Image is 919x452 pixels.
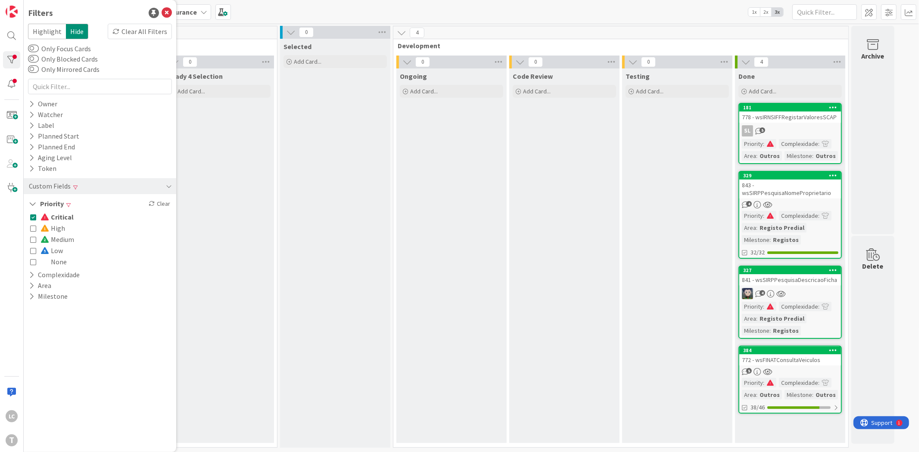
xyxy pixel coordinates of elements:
[742,223,756,232] div: Area
[812,390,813,399] span: :
[760,8,772,16] span: 2x
[769,235,771,245] span: :
[299,27,314,37] span: 0
[746,201,752,207] span: 4
[742,211,763,220] div: Priority
[785,151,812,161] div: Milestone
[528,57,543,67] span: 0
[28,43,91,54] label: Only Focus Cards
[739,266,841,274] div: 327
[30,211,74,223] button: Critical
[738,72,755,80] span: Done
[28,99,58,109] div: Owner
[756,151,757,161] span: :
[763,211,764,220] span: :
[738,171,842,259] a: 329843 - wsSIRPPesquisaNomeProprietarioPriority:Complexidade:Area:Registo PredialMilestone:Regist...
[862,51,885,61] div: Archive
[763,302,764,311] span: :
[28,120,55,131] div: Label
[28,44,39,53] button: Only Focus Cards
[779,378,818,387] div: Complexidade
[28,54,98,64] label: Only Blocked Cards
[398,41,838,50] span: Development
[763,139,764,149] span: :
[785,390,812,399] div: Milestone
[748,8,760,16] span: 1x
[45,3,47,10] div: 1
[746,368,752,374] span: 5
[742,139,763,149] div: Priority
[30,234,74,245] button: Medium
[6,6,18,18] img: Visit kanbanzone.com
[28,79,172,94] input: Quick Filter...
[739,354,841,365] div: 772 - wsFINATConsultaVeiculos
[30,245,63,256] button: Low
[415,57,430,67] span: 0
[66,24,88,39] span: Hide
[763,378,764,387] span: :
[742,326,769,335] div: Milestone
[28,131,80,142] div: Planned Start
[40,211,74,223] span: Critical
[757,151,782,161] div: Outros
[28,291,69,302] button: Milestone
[40,245,63,256] span: Low
[779,139,818,149] div: Complexidade
[738,346,842,414] a: 384772 - wsFINATConsultaVeiculosPriority:Complexidade:Area:OutrosMilestone:Outros38/46
[771,326,801,335] div: Registos
[739,125,841,136] div: SL
[28,64,100,74] label: Only Mirrored Cards
[739,172,841,198] div: 329843 - wsSIRPPesquisaNomeProprietario
[739,104,841,123] div: 181778 - wsIRNSIFFRegistarValoresSCAP
[739,266,841,285] div: 327841 - wsSIRPPesquisaDescricaoFicha
[812,151,813,161] span: :
[738,103,842,164] a: 181778 - wsIRNSIFFRegistarValoresSCAPSLPriority:Complexidade:Area:OutrosMilestone:Outros
[757,223,807,232] div: Registo Predial
[757,314,807,323] div: Registo Predial
[6,434,18,446] div: T
[743,267,841,273] div: 327
[742,125,753,136] div: SL
[523,87,551,95] span: Add Card...
[743,173,841,179] div: 329
[757,390,782,399] div: Outros
[40,234,74,245] span: Medium
[40,256,67,267] span: None
[769,326,771,335] span: :
[742,314,756,323] div: Area
[147,198,172,209] div: Clear
[167,72,223,80] span: Ready 4 Selection
[28,55,39,63] button: Only Blocked Cards
[813,390,838,399] div: Outros
[28,65,39,74] button: Only Mirrored Cards
[772,8,783,16] span: 3x
[771,235,801,245] div: Registos
[183,57,197,67] span: 0
[863,261,884,271] div: Delete
[28,152,73,163] div: Aging Level
[739,347,841,354] div: 384
[18,1,39,12] span: Support
[813,151,838,161] div: Outros
[792,4,857,20] input: Quick Filter...
[739,347,841,365] div: 384772 - wsFINATConsultaVeiculos
[739,288,841,299] div: LS
[779,302,818,311] div: Complexidade
[818,139,819,149] span: :
[756,223,757,232] span: :
[739,172,841,180] div: 329
[739,104,841,111] div: 181
[743,347,841,353] div: 384
[30,223,65,234] button: High
[626,72,650,80] span: Testing
[28,142,76,152] div: Planned End
[742,302,763,311] div: Priority
[739,180,841,198] div: 843 - wsSIRPPesquisaNomeProprietario
[742,151,756,161] div: Area
[754,57,769,67] span: 4
[400,72,427,80] span: Ongoing
[742,235,769,245] div: Milestone
[641,57,656,67] span: 0
[410,28,424,38] span: 4
[513,72,553,80] span: Code Review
